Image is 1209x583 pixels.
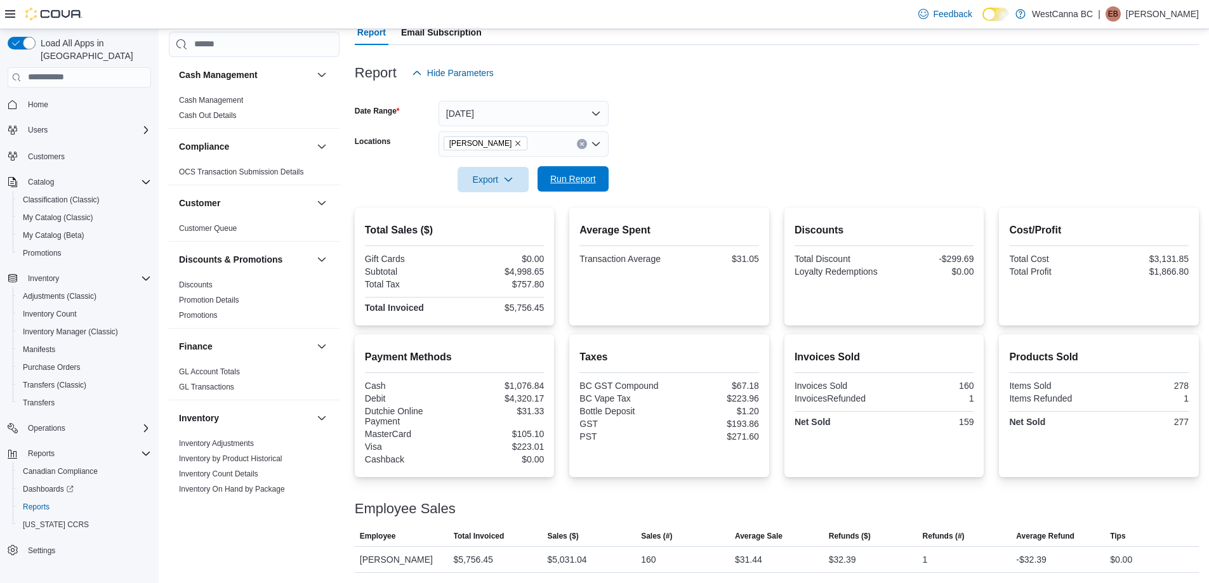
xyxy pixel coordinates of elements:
[18,246,67,261] a: Promotions
[365,429,452,439] div: MasterCard
[365,279,452,289] div: Total Tax
[672,381,759,391] div: $67.18
[28,177,54,187] span: Catalog
[13,394,156,412] button: Transfers
[23,446,60,461] button: Reports
[457,279,544,289] div: $757.80
[179,140,312,153] button: Compliance
[23,149,70,164] a: Customers
[314,252,329,267] button: Discounts & Promotions
[454,552,493,567] div: $5,756.45
[169,221,340,241] div: Customer
[179,311,218,320] a: Promotions
[179,224,237,233] a: Customer Queue
[23,195,100,205] span: Classification (Classic)
[28,423,65,433] span: Operations
[887,254,974,264] div: -$299.69
[169,277,340,328] div: Discounts & Promotions
[829,531,871,541] span: Refunds ($)
[444,136,528,150] span: WestCanna - Robson
[355,547,449,572] div: [PERSON_NAME]
[13,244,156,262] button: Promotions
[179,439,254,448] a: Inventory Adjustments
[169,93,340,128] div: Cash Management
[795,381,882,391] div: Invoices Sold
[179,412,312,424] button: Inventory
[179,280,213,290] span: Discounts
[23,309,77,319] span: Inventory Count
[18,306,82,322] a: Inventory Count
[179,340,312,353] button: Finance
[179,197,220,209] h3: Customer
[365,303,424,313] strong: Total Invoiced
[314,410,329,426] button: Inventory
[18,192,105,207] a: Classification (Classic)
[829,552,856,567] div: $32.39
[365,350,545,365] h2: Payment Methods
[23,446,151,461] span: Reports
[18,289,151,304] span: Adjustments (Classic)
[23,380,86,390] span: Transfers (Classic)
[179,197,312,209] button: Customer
[36,37,151,62] span: Load All Apps in [GEOGRAPHIC_DATA]
[365,393,452,403] div: Debit
[179,469,258,478] a: Inventory Count Details
[457,393,544,403] div: $4,320.17
[179,95,243,105] span: Cash Management
[18,210,151,225] span: My Catalog (Classic)
[547,531,578,541] span: Sales ($)
[23,543,60,558] a: Settings
[547,552,586,567] div: $5,031.04
[579,381,666,391] div: BC GST Compound
[23,97,53,112] a: Home
[982,8,1009,21] input: Dark Mode
[538,166,609,192] button: Run Report
[23,344,55,355] span: Manifests
[365,406,452,426] div: Dutchie Online Payment
[23,271,64,286] button: Inventory
[179,383,234,391] a: GL Transactions
[13,498,156,516] button: Reports
[355,136,391,147] label: Locations
[1102,393,1189,403] div: 1
[179,412,219,424] h3: Inventory
[360,531,396,541] span: Employee
[355,65,397,81] h3: Report
[179,253,312,266] button: Discounts & Promotions
[982,21,983,22] span: Dark Mode
[18,395,60,410] a: Transfers
[1009,266,1096,277] div: Total Profit
[18,324,123,339] a: Inventory Manager (Classic)
[672,393,759,403] div: $223.96
[18,481,79,497] a: Dashboards
[1102,254,1189,264] div: $3,131.85
[179,295,239,305] span: Promotion Details
[3,95,156,114] button: Home
[28,546,55,556] span: Settings
[179,167,304,177] span: OCS Transaction Submission Details
[579,254,666,264] div: Transaction Average
[179,454,282,464] span: Inventory by Product Historical
[18,342,151,357] span: Manifests
[457,266,544,277] div: $4,998.65
[18,360,151,375] span: Purchase Orders
[579,393,666,403] div: BC Vape Tax
[3,445,156,462] button: Reports
[18,360,86,375] a: Purchase Orders
[179,69,258,81] h3: Cash Management
[579,406,666,416] div: Bottle Deposit
[365,266,452,277] div: Subtotal
[3,541,156,560] button: Settings
[795,266,882,277] div: Loyalty Redemptions
[3,173,156,191] button: Catalog
[1108,6,1118,22] span: EB
[439,101,609,126] button: [DATE]
[18,464,151,479] span: Canadian Compliance
[18,210,98,225] a: My Catalog (Classic)
[18,306,151,322] span: Inventory Count
[3,121,156,139] button: Users
[179,280,213,289] a: Discounts
[579,419,666,429] div: GST
[169,364,340,400] div: Finance
[641,552,656,567] div: 160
